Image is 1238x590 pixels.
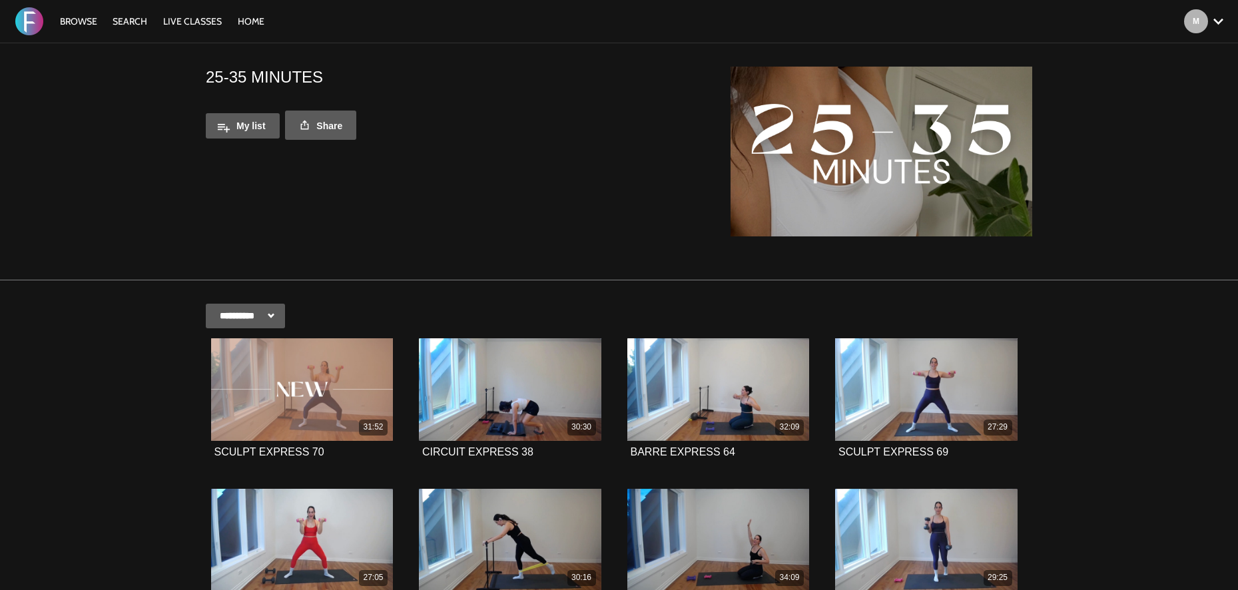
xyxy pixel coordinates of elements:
a: CIRCUIT EXPRESS 38 [422,447,533,457]
a: HOME [231,15,271,27]
div: 30:30 [567,420,596,435]
a: SCULPT EXPRESS 69 27:29 [835,338,1018,441]
a: Browse [53,15,104,27]
div: 29:25 [984,570,1012,585]
a: BARRE EXPRESS 64 [631,447,735,457]
h1: 25-35 MINUTES [206,67,323,87]
a: BARRE EXPRESS 64 32:09 [627,338,810,441]
div: 27:05 [359,570,388,585]
a: SCULPT EXPRESS 70 31:52 [211,338,394,441]
div: 31:52 [359,420,388,435]
div: 30:16 [567,570,596,585]
a: CIRCUIT EXPRESS 38 30:30 [419,338,601,441]
div: 32:09 [775,420,804,435]
a: Search [106,15,154,27]
button: My list [206,113,280,139]
div: 27:29 [984,420,1012,435]
a: SCULPT EXPRESS 70 [214,447,324,457]
a: LIVE CLASSES [156,15,228,27]
a: SCULPT EXPRESS 69 [838,447,948,457]
strong: CIRCUIT EXPRESS 38 [422,446,533,457]
strong: SCULPT EXPRESS 69 [838,446,948,457]
a: Share [285,111,356,140]
strong: SCULPT EXPRESS 70 [214,446,324,457]
div: 34:09 [775,570,804,585]
strong: BARRE EXPRESS 64 [631,446,735,457]
img: 25-35 MINUTES [731,67,1032,236]
nav: Primary [53,15,272,28]
img: FORMATION [15,7,43,35]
